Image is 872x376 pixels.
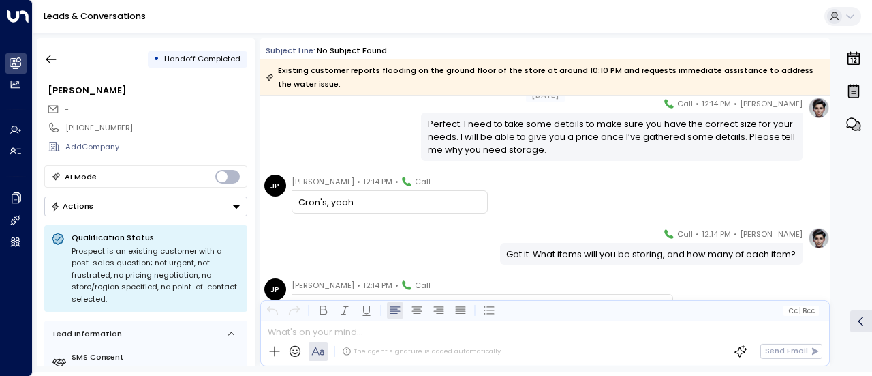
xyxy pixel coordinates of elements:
div: AddCompany [65,141,247,153]
span: 12:14 PM [363,175,392,188]
span: Call [415,278,431,292]
div: AI Mode [65,170,97,184]
button: Cc|Bcc [783,306,819,316]
div: Given [72,363,243,375]
p: Qualification Status [72,232,240,243]
img: profile-logo.png [808,227,830,249]
div: JP [264,278,286,300]
div: [PERSON_NAME] [48,84,247,97]
span: [PERSON_NAME] [740,227,803,241]
div: [PHONE_NUMBER] [65,122,247,134]
div: Lead Information [49,328,122,340]
div: The agent signature is added automatically [342,347,501,356]
span: Handoff Completed [164,53,240,64]
div: Perfect. I need to take some details to make sure you have the correct size for your needs. I wil... [428,117,796,157]
div: Hi [PERSON_NAME], it's 10 past 10 in the evening and I'm just walking on the ground floor and it ... [298,300,666,326]
div: • [153,49,159,69]
label: SMS Consent [72,351,243,363]
span: • [734,227,737,241]
div: JP [264,175,286,197]
div: Cron's, yeah [298,196,480,209]
span: • [395,278,399,292]
button: Actions [44,197,247,216]
span: Call [415,175,431,188]
span: • [357,278,360,292]
div: Got it. What items will you be storing, and how many of each item? [506,248,796,261]
span: Cc Bcc [788,307,815,315]
div: Prospect is an existing customer with a post-sales question; not urgent, not frustrated, no prici... [72,246,240,306]
span: • [696,227,699,241]
span: Call [677,227,693,241]
span: • [395,175,399,188]
div: Actions [50,201,93,211]
span: 12:14 PM [363,278,392,292]
span: [PERSON_NAME] [292,278,354,292]
button: Redo [286,302,302,319]
a: Leads & Conversations [44,10,146,22]
span: | [799,307,801,315]
span: - [65,104,69,115]
div: No subject found [317,45,387,57]
div: Existing customer reports flooding on the ground floor of the store at around 10:10 PM and reques... [266,63,823,91]
span: 12:14 PM [702,227,731,241]
button: Undo [264,302,281,319]
span: [PERSON_NAME] [292,175,354,188]
span: • [357,175,360,188]
span: Subject Line: [266,45,315,56]
div: [DATE] [526,88,565,102]
div: Button group with a nested menu [44,197,247,216]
